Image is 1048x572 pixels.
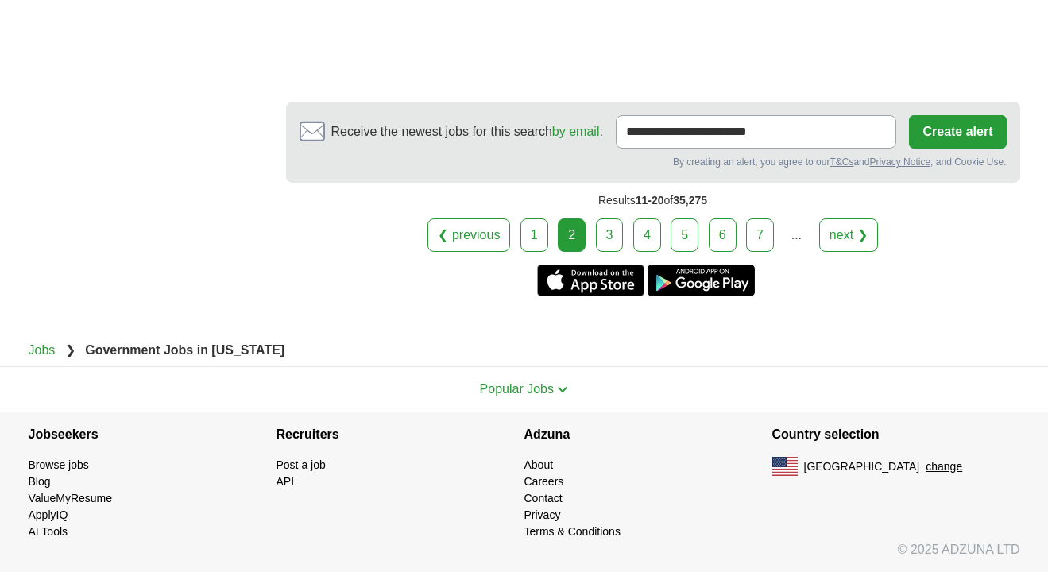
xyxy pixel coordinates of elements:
[520,218,548,252] a: 1
[277,458,326,471] a: Post a job
[636,194,664,207] span: 11-20
[746,218,774,252] a: 7
[926,458,962,475] button: change
[29,458,89,471] a: Browse jobs
[524,508,561,521] a: Privacy
[557,386,568,393] img: toggle icon
[780,219,812,251] div: ...
[537,265,644,296] a: Get the iPhone app
[427,218,510,252] a: ❮ previous
[524,525,621,538] a: Terms & Conditions
[286,183,1020,218] div: Results of
[709,218,737,252] a: 6
[552,125,600,138] a: by email
[671,218,698,252] a: 5
[29,508,68,521] a: ApplyIQ
[29,525,68,538] a: AI Tools
[804,458,920,475] span: [GEOGRAPHIC_DATA]
[29,492,113,504] a: ValueMyResume
[673,194,707,207] span: 35,275
[909,115,1006,149] button: Create alert
[596,218,624,252] a: 3
[633,218,661,252] a: 4
[277,475,295,488] a: API
[524,475,564,488] a: Careers
[772,412,1020,457] h4: Country selection
[648,265,755,296] a: Get the Android app
[480,382,554,396] span: Popular Jobs
[29,475,51,488] a: Blog
[869,157,930,168] a: Privacy Notice
[16,540,1033,572] div: © 2025 ADZUNA LTD
[819,218,878,252] a: next ❯
[558,218,586,252] div: 2
[331,122,603,141] span: Receive the newest jobs for this search :
[830,157,853,168] a: T&Cs
[29,343,56,357] a: Jobs
[85,343,284,357] strong: Government Jobs in [US_STATE]
[524,492,563,504] a: Contact
[772,457,798,476] img: US flag
[524,458,554,471] a: About
[300,155,1007,169] div: By creating an alert, you agree to our and , and Cookie Use.
[65,343,75,357] span: ❯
